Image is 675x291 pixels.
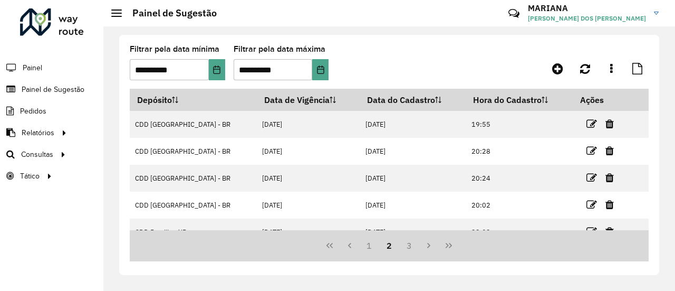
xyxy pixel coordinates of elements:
[130,111,257,138] td: CDD [GEOGRAPHIC_DATA] - BR
[605,117,614,131] a: Excluir
[22,84,84,95] span: Painel de Sugestão
[399,236,419,256] button: 3
[360,192,466,219] td: [DATE]
[586,171,597,185] a: Editar
[257,219,360,246] td: [DATE]
[360,165,466,192] td: [DATE]
[466,111,572,138] td: 19:55
[586,117,597,131] a: Editar
[503,2,525,25] a: Contato Rápido
[379,236,399,256] button: 2
[122,7,217,19] h2: Painel de Sugestão
[257,138,360,165] td: [DATE]
[419,236,439,256] button: Next Page
[360,219,466,246] td: [DATE]
[130,165,257,192] td: CDD [GEOGRAPHIC_DATA] - BR
[20,106,46,117] span: Pedidos
[257,165,360,192] td: [DATE]
[360,89,466,111] th: Data do Cadastro
[573,89,636,111] th: Ações
[130,89,257,111] th: Depósito
[209,59,225,80] button: Choose Date
[605,224,614,239] a: Excluir
[312,59,329,80] button: Choose Date
[466,219,572,246] td: 22:02
[466,192,572,219] td: 20:02
[257,111,360,138] td: [DATE]
[130,192,257,219] td: CDD [GEOGRAPHIC_DATA] - BR
[586,144,597,158] a: Editar
[359,236,379,256] button: 1
[586,224,597,239] a: Editar
[466,138,572,165] td: 20:28
[320,236,340,256] button: First Page
[466,165,572,192] td: 20:24
[234,43,325,55] label: Filtrar pela data máxima
[605,198,614,212] a: Excluir
[130,219,257,246] td: CDD Brasilia - XB
[130,43,219,55] label: Filtrar pela data mínima
[130,138,257,165] td: CDD [GEOGRAPHIC_DATA] - BR
[528,14,646,23] span: [PERSON_NAME] DOS [PERSON_NAME]
[23,62,42,73] span: Painel
[605,171,614,185] a: Excluir
[439,236,459,256] button: Last Page
[360,138,466,165] td: [DATE]
[340,236,360,256] button: Previous Page
[257,192,360,219] td: [DATE]
[466,89,572,111] th: Hora do Cadastro
[360,111,466,138] td: [DATE]
[20,171,40,182] span: Tático
[257,89,360,111] th: Data de Vigência
[22,127,54,138] span: Relatórios
[586,198,597,212] a: Editar
[21,149,53,160] span: Consultas
[528,3,646,13] h3: MARIANA
[605,144,614,158] a: Excluir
